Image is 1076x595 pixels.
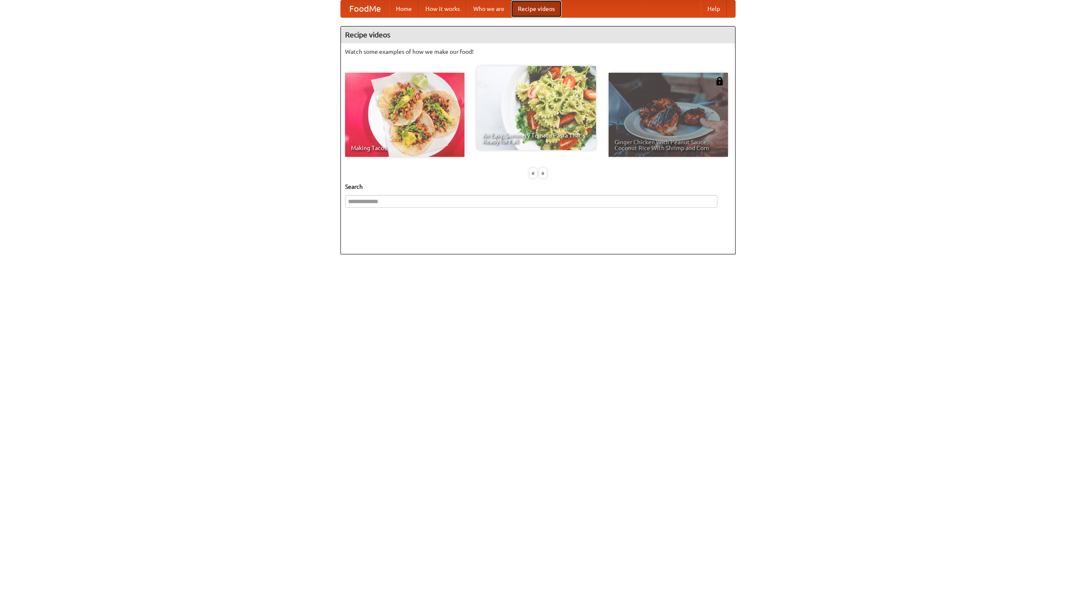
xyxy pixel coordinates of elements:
a: FoodMe [341,0,389,17]
a: An Easy, Summery Tomato Pasta That's Ready for Fall [477,66,596,150]
p: Watch some examples of how we make our food! [345,48,731,56]
a: How it works [419,0,467,17]
a: Recipe videos [511,0,562,17]
a: Who we are [467,0,511,17]
img: 483408.png [715,77,724,85]
a: Home [389,0,419,17]
a: Help [701,0,727,17]
h4: Recipe videos [341,26,735,43]
span: An Easy, Summery Tomato Pasta That's Ready for Fall [483,132,590,144]
a: Making Tacos [345,73,464,157]
h5: Search [345,182,731,191]
div: » [539,168,547,178]
span: Making Tacos [351,145,459,151]
div: « [529,168,537,178]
